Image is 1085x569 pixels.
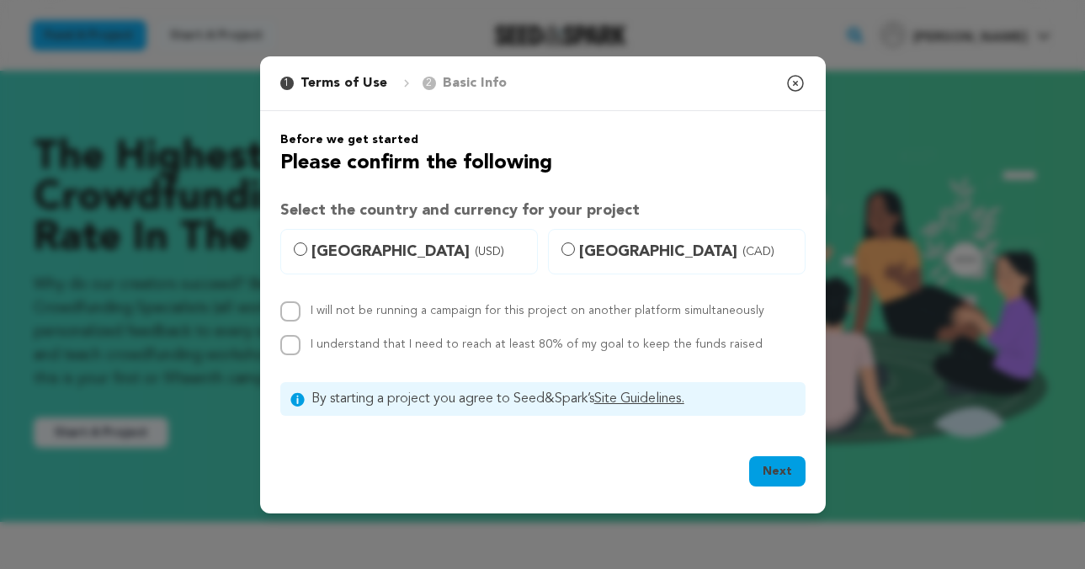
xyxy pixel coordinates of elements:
[280,131,806,148] h6: Before we get started
[311,305,764,316] label: I will not be running a campaign for this project on another platform simultaneously
[749,456,806,487] button: Next
[311,389,795,409] span: By starting a project you agree to Seed&Spark’s
[311,338,763,350] label: I understand that I need to reach at least 80% of my goal to keep the funds raised
[742,243,774,260] span: (CAD)
[280,199,806,222] h3: Select the country and currency for your project
[311,240,527,263] span: [GEOGRAPHIC_DATA]
[280,148,806,178] h2: Please confirm the following
[280,77,294,90] span: 1
[579,240,795,263] span: [GEOGRAPHIC_DATA]
[475,243,504,260] span: (USD)
[594,392,684,406] a: Site Guidelines.
[301,73,387,93] p: Terms of Use
[443,73,507,93] p: Basic Info
[423,77,436,90] span: 2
